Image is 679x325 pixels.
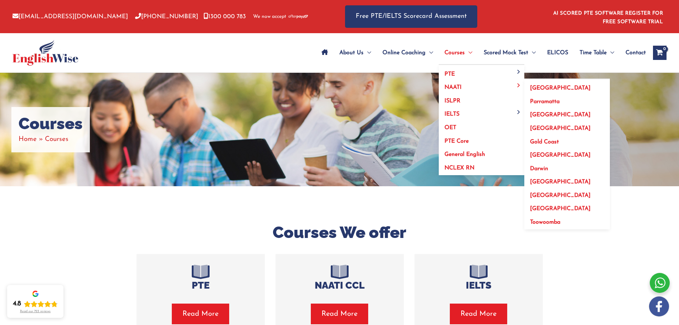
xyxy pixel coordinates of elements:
span: [GEOGRAPHIC_DATA] [530,152,591,158]
a: [GEOGRAPHIC_DATA] [524,173,610,187]
span: Darwin [530,166,548,172]
span: NCLEX RN [444,165,474,171]
a: Online CoachingMenu Toggle [377,40,439,65]
a: Toowoomba [524,213,610,230]
a: [GEOGRAPHIC_DATA] [524,106,610,120]
span: Online Coaching [382,40,426,65]
span: NAATI [444,85,462,90]
nav: Site Navigation: Main Menu [316,40,646,65]
h1: Courses [19,114,83,133]
a: OET [439,119,524,132]
a: Time TableMenu Toggle [574,40,620,65]
img: cropped-ew-logo [12,40,78,66]
a: [GEOGRAPHIC_DATA] [524,120,610,133]
a: [GEOGRAPHIC_DATA] [524,200,610,213]
a: 1300 000 783 [204,14,246,20]
span: PTE [444,71,455,77]
a: [GEOGRAPHIC_DATA] [524,79,610,93]
a: Home [19,136,37,143]
span: [GEOGRAPHIC_DATA] [530,193,591,198]
span: [GEOGRAPHIC_DATA] [530,112,591,118]
span: Menu Toggle [607,40,614,65]
h4: IELTS [425,280,532,291]
a: IELTSMenu Toggle [439,105,524,119]
span: General English [444,152,485,157]
div: Read our 723 reviews [20,310,51,314]
span: [GEOGRAPHIC_DATA] [530,85,591,91]
button: Read More [172,304,229,324]
button: Read More [311,304,368,324]
a: [GEOGRAPHIC_DATA] [524,186,610,200]
span: [GEOGRAPHIC_DATA] [530,206,591,212]
a: Parramatta [524,92,610,106]
a: NCLEX RN [439,159,524,175]
a: [EMAIL_ADDRESS][DOMAIN_NAME] [12,14,128,20]
span: Menu Toggle [465,40,472,65]
span: Read More [322,309,357,319]
span: IELTS [444,111,459,117]
span: Menu Toggle [515,70,523,74]
span: Menu Toggle [515,110,523,114]
span: ELICOS [547,40,568,65]
a: PTEMenu Toggle [439,65,524,78]
span: Scored Mock Test [484,40,528,65]
a: Darwin [524,159,610,173]
div: Rating: 4.8 out of 5 [13,300,58,308]
a: Scored Mock TestMenu Toggle [478,40,541,65]
a: ELICOS [541,40,574,65]
a: CoursesMenu Toggle [439,40,478,65]
span: Toowoomba [530,219,560,225]
a: NAATIMenu Toggle [439,78,524,92]
span: Read More [461,309,497,319]
h2: Courses We offer [131,222,548,243]
span: ISLPR [444,98,461,104]
div: 4.8 [13,300,21,308]
img: Afterpay-Logo [288,15,308,19]
span: Time Table [580,40,607,65]
span: Parramatta [530,99,560,105]
span: Menu Toggle [528,40,536,65]
a: View Shopping Cart, empty [653,46,667,60]
a: About UsMenu Toggle [334,40,377,65]
span: Courses [45,136,68,143]
a: General English [439,146,524,159]
img: white-facebook.png [649,296,669,316]
a: Gold Coast [524,133,610,146]
h4: PTE [147,280,254,291]
span: Menu Toggle [364,40,371,65]
span: We now accept [253,13,286,20]
nav: Breadcrumbs [19,133,83,145]
span: Gold Coast [530,139,559,145]
span: Menu Toggle [426,40,433,65]
span: Courses [444,40,465,65]
span: Menu Toggle [515,83,523,87]
span: OET [444,125,456,131]
a: [GEOGRAPHIC_DATA] [524,146,610,160]
h4: NAATI CCL [286,280,393,291]
span: About Us [339,40,364,65]
a: ISLPR [439,92,524,105]
button: Read More [450,304,507,324]
span: PTE Core [444,138,469,144]
a: Free PTE/IELTS Scorecard Assessment [345,5,477,28]
a: AI SCORED PTE SOFTWARE REGISTER FOR FREE SOFTWARE TRIAL [553,11,663,25]
a: Contact [620,40,646,65]
a: PTE Core [439,132,524,146]
span: Read More [182,309,218,319]
a: [PHONE_NUMBER] [135,14,198,20]
span: [GEOGRAPHIC_DATA] [530,126,591,131]
aside: Header Widget 1 [549,5,667,28]
span: [GEOGRAPHIC_DATA] [530,179,591,185]
span: Contact [626,40,646,65]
